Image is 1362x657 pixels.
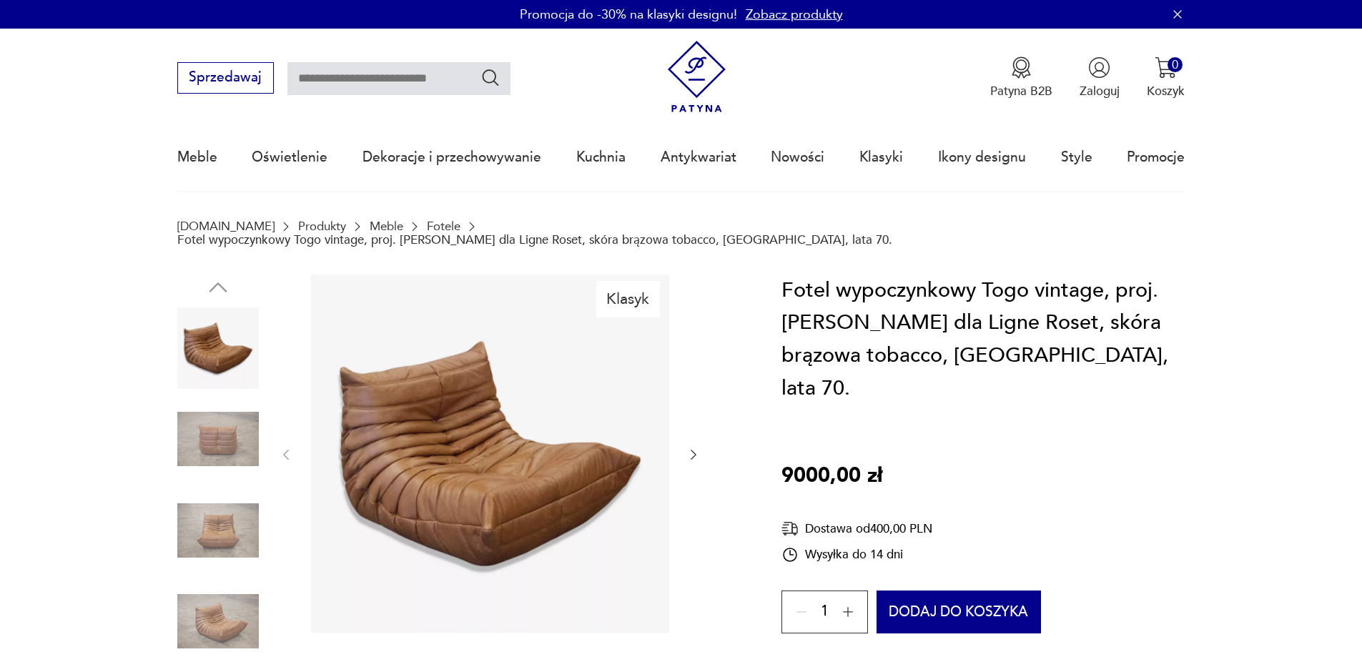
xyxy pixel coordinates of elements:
[859,124,903,190] a: Klasyki
[177,219,275,233] a: [DOMAIN_NAME]
[576,124,626,190] a: Kuchnia
[781,520,932,538] div: Dostawa od 400,00 PLN
[1127,124,1185,190] a: Promocje
[1061,124,1092,190] a: Style
[177,62,274,94] button: Sprzedawaj
[1155,56,1177,79] img: Ikona koszyka
[311,275,669,633] img: Zdjęcie produktu Fotel wypoczynkowy Togo vintage, proj. M. Ducaroy dla Ligne Roset, skóra brązowa...
[938,124,1026,190] a: Ikony designu
[1088,56,1110,79] img: Ikonka użytkownika
[177,490,259,571] img: Zdjęcie produktu Fotel wypoczynkowy Togo vintage, proj. M. Ducaroy dla Ligne Roset, skóra brązowa...
[661,41,733,113] img: Patyna - sklep z meblami i dekoracjami vintage
[520,6,737,24] p: Promocja do -30% na klasyki designu!
[1010,56,1032,79] img: Ikona medalu
[781,275,1185,405] h1: Fotel wypoczynkowy Togo vintage, proj. [PERSON_NAME] dla Ligne Roset, skóra brązowa tobacco, [GEO...
[771,124,824,190] a: Nowości
[821,606,829,618] span: 1
[877,591,1042,633] button: Dodaj do koszyka
[177,124,217,190] a: Meble
[746,6,843,24] a: Zobacz produkty
[781,520,799,538] img: Ikona dostawy
[252,124,327,190] a: Oświetlenie
[370,219,403,233] a: Meble
[990,83,1052,99] p: Patyna B2B
[781,460,882,493] p: 9000,00 zł
[177,233,892,247] p: Fotel wypoczynkowy Togo vintage, proj. [PERSON_NAME] dla Ligne Roset, skóra brązowa tobacco, [GEO...
[1080,83,1120,99] p: Zaloguj
[781,546,932,563] div: Wysyłka do 14 dni
[661,124,736,190] a: Antykwariat
[1147,56,1185,99] button: 0Koszyk
[298,219,346,233] a: Produkty
[596,281,660,317] div: Klasyk
[1080,56,1120,99] button: Zaloguj
[177,398,259,480] img: Zdjęcie produktu Fotel wypoczynkowy Togo vintage, proj. M. Ducaroy dla Ligne Roset, skóra brązowa...
[990,56,1052,99] button: Patyna B2B
[177,73,274,84] a: Sprzedawaj
[480,67,501,88] button: Szukaj
[362,124,541,190] a: Dekoracje i przechowywanie
[177,307,259,389] img: Zdjęcie produktu Fotel wypoczynkowy Togo vintage, proj. M. Ducaroy dla Ligne Roset, skóra brązowa...
[1168,57,1183,72] div: 0
[1147,83,1185,99] p: Koszyk
[990,56,1052,99] a: Ikona medaluPatyna B2B
[427,219,460,233] a: Fotele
